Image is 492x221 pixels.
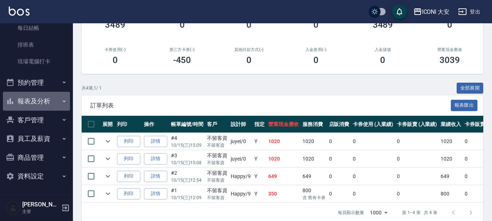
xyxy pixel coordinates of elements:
a: 詳情 [144,188,167,200]
td: #3 [169,150,205,167]
td: 0 [395,185,439,202]
td: 1020 [439,150,463,167]
h3: 3489 [105,20,125,30]
button: save [392,4,407,19]
button: ICONI 大安 [410,4,453,19]
img: Person [6,201,20,215]
button: 客戶管理 [3,111,70,130]
td: Y [253,185,266,202]
p: 10/15 (三) 15:08 [171,159,203,166]
td: 0 [351,133,395,150]
td: 0 [327,185,351,202]
td: Happy /9 [229,185,253,202]
th: 業績收入 [439,116,463,133]
img: Logo [9,7,30,16]
button: 列印 [117,188,140,200]
td: 0 [351,168,395,185]
h3: 0 [380,55,385,65]
h2: 營業現金應收 [425,47,475,52]
button: 全部展開 [457,83,484,94]
button: 列印 [117,136,140,147]
th: 帳單編號/時間 [169,116,205,133]
td: Happy /9 [229,168,253,185]
td: 0 [327,133,351,150]
td: 0 [327,168,351,185]
td: juyei /0 [229,150,253,167]
p: 主管 [22,208,59,215]
a: 報表匯出 [451,102,478,108]
td: 1020 [266,133,301,150]
p: 共 4 筆, 1 / 1 [82,85,102,91]
a: 詳情 [144,153,167,165]
button: 預約管理 [3,73,70,92]
h5: [PERSON_NAME] [22,201,59,208]
p: 10/15 (三) 12:54 [171,177,203,183]
div: 不留客資 [207,169,227,177]
td: 649 [266,168,301,185]
a: 現場電腦打卡 [3,53,70,70]
h2: 第三方卡券(-) [157,47,207,52]
p: 不留客資 [207,194,227,201]
p: 第 1–4 筆 共 4 筆 [402,209,437,216]
td: juyei /0 [229,133,253,150]
th: 卡券販賣 (入業績) [395,116,439,133]
p: 10/15 (三) 12:09 [171,194,203,201]
h3: 3039 [440,55,460,65]
button: 報表匯出 [451,100,478,111]
td: 0 [395,150,439,167]
td: #2 [169,168,205,185]
div: 不留客資 [207,134,227,142]
a: 每日結帳 [3,20,70,36]
th: 客戶 [205,116,229,133]
p: 10/15 (三) 15:09 [171,142,203,149]
div: ICONI 大安 [422,7,450,16]
th: 服務消費 [301,116,327,133]
p: 不留客資 [207,159,227,166]
p: 含 舊有卡券 [302,194,325,201]
button: expand row [102,171,113,182]
button: 報表及分析 [3,92,70,111]
h3: 0 [313,20,319,30]
td: 0 [351,150,395,167]
h3: 0 [180,20,185,30]
h2: 其他付款方式(-) [224,47,274,52]
a: 排班表 [3,36,70,53]
td: Y [253,150,266,167]
div: 不留客資 [207,152,227,159]
th: 營業現金應收 [266,116,301,133]
button: expand row [102,136,113,147]
td: 350 [266,185,301,202]
h3: -450 [173,55,191,65]
td: 800 [439,185,463,202]
h3: 0 [447,20,452,30]
h3: 3489 [373,20,393,30]
td: Y [253,133,266,150]
th: 展開 [101,116,115,133]
th: 操作 [142,116,169,133]
td: 0 [351,185,395,202]
th: 卡券使用 (入業績) [351,116,395,133]
div: 不留客資 [207,187,227,194]
h2: 入金使用(-) [291,47,341,52]
h2: 入金儲值 [358,47,408,52]
button: 列印 [117,171,140,182]
h2: 卡券使用(-) [90,47,140,52]
th: 店販消費 [327,116,351,133]
h3: 0 [113,55,118,65]
td: #4 [169,133,205,150]
button: expand row [102,153,113,164]
td: 0 [395,168,439,185]
button: 商品管理 [3,148,70,167]
td: 1020 [266,150,301,167]
button: expand row [102,188,113,199]
th: 指定 [253,116,266,133]
button: 員工及薪資 [3,129,70,148]
span: 訂單列表 [90,102,451,109]
button: 登出 [455,5,483,19]
button: 資料設定 [3,167,70,186]
td: Y [253,168,266,185]
p: 不留客資 [207,177,227,183]
td: 1020 [301,133,327,150]
td: 0 [395,133,439,150]
p: 每頁顯示數量 [338,209,364,216]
